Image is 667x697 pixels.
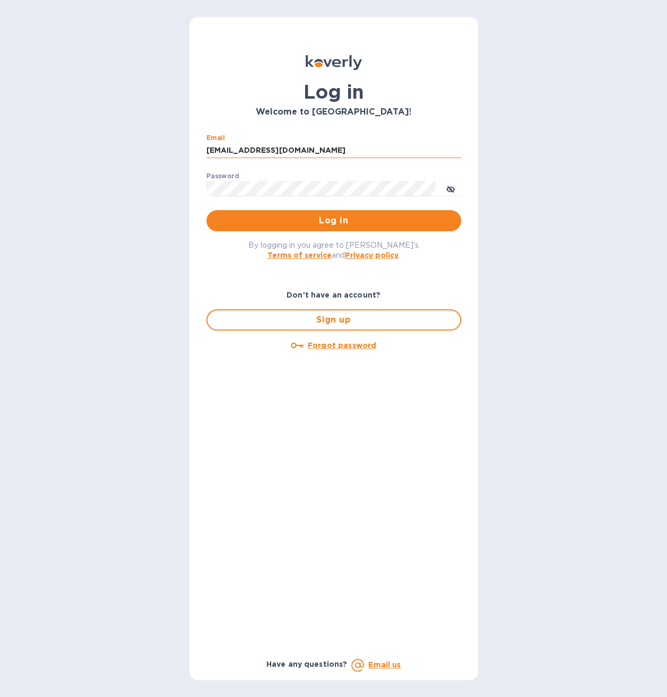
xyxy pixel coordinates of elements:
a: Privacy policy [345,251,399,259]
u: Forgot password [308,341,376,350]
input: Enter email address [206,143,461,159]
button: Sign up [206,309,461,330]
label: Email [206,135,225,141]
button: Log in [206,210,461,231]
b: Have any questions? [266,660,348,668]
span: Log in [215,214,453,227]
span: By logging in you agree to [PERSON_NAME]'s and . [248,241,419,259]
a: Email us [368,660,401,669]
b: Don't have an account? [287,291,380,299]
h1: Log in [206,81,461,103]
img: Koverly [306,55,362,70]
h3: Welcome to [GEOGRAPHIC_DATA]! [206,107,461,117]
button: toggle password visibility [440,178,461,199]
span: Sign up [216,313,452,326]
label: Password [206,173,239,179]
a: Terms of service [267,251,332,259]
